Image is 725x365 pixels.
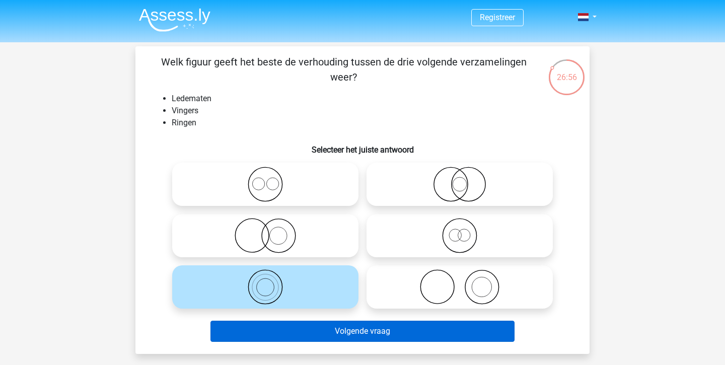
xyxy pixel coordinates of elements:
[139,8,210,32] img: Assessly
[480,13,515,22] a: Registreer
[172,117,573,129] li: Ringen
[548,58,586,84] div: 26:56
[210,321,515,342] button: Volgende vraag
[172,105,573,117] li: Vingers
[152,137,573,155] h6: Selecteer het juiste antwoord
[152,54,536,85] p: Welk figuur geeft het beste de verhouding tussen de drie volgende verzamelingen weer?
[172,93,573,105] li: Ledematen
